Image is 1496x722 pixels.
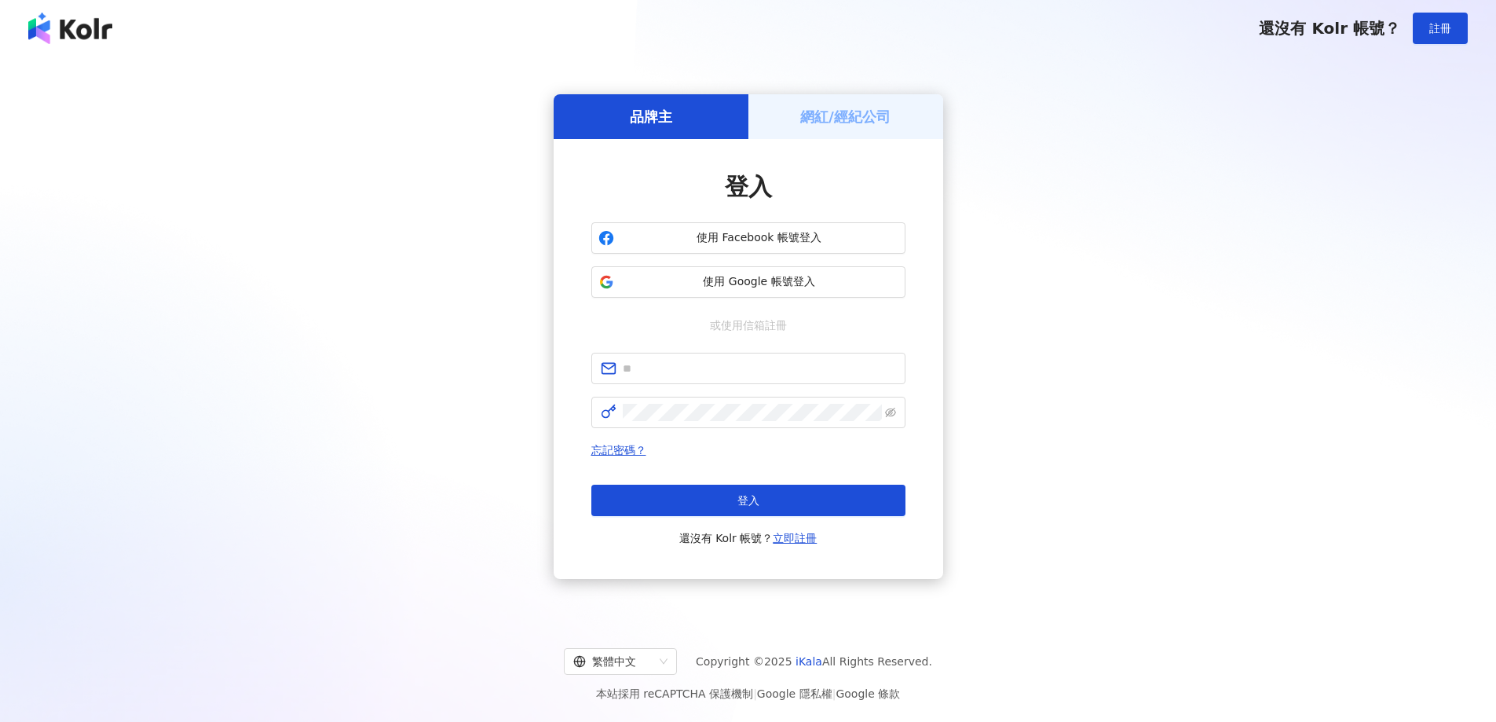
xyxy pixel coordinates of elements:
[699,317,798,334] span: 或使用信箱註冊
[591,444,646,456] a: 忘記密碼？
[679,529,817,548] span: 還沒有 Kolr 帳號？
[591,222,905,254] button: 使用 Facebook 帳號登入
[1259,19,1400,38] span: 還沒有 Kolr 帳號？
[696,652,932,671] span: Copyright © 2025 All Rights Reserved.
[1429,22,1451,35] span: 註冊
[753,687,757,700] span: |
[796,655,822,668] a: iKala
[1413,13,1468,44] button: 註冊
[800,107,891,126] h5: 網紅/經紀公司
[737,494,759,507] span: 登入
[773,532,817,544] a: 立即註冊
[28,13,112,44] img: logo
[591,485,905,516] button: 登入
[620,230,898,246] span: 使用 Facebook 帳號登入
[832,687,836,700] span: |
[591,266,905,298] button: 使用 Google 帳號登入
[885,407,896,418] span: eye-invisible
[836,687,900,700] a: Google 條款
[573,649,653,674] div: 繁體中文
[596,684,900,703] span: 本站採用 reCAPTCHA 保護機制
[630,107,672,126] h5: 品牌主
[725,173,772,200] span: 登入
[620,274,898,290] span: 使用 Google 帳號登入
[757,687,832,700] a: Google 隱私權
